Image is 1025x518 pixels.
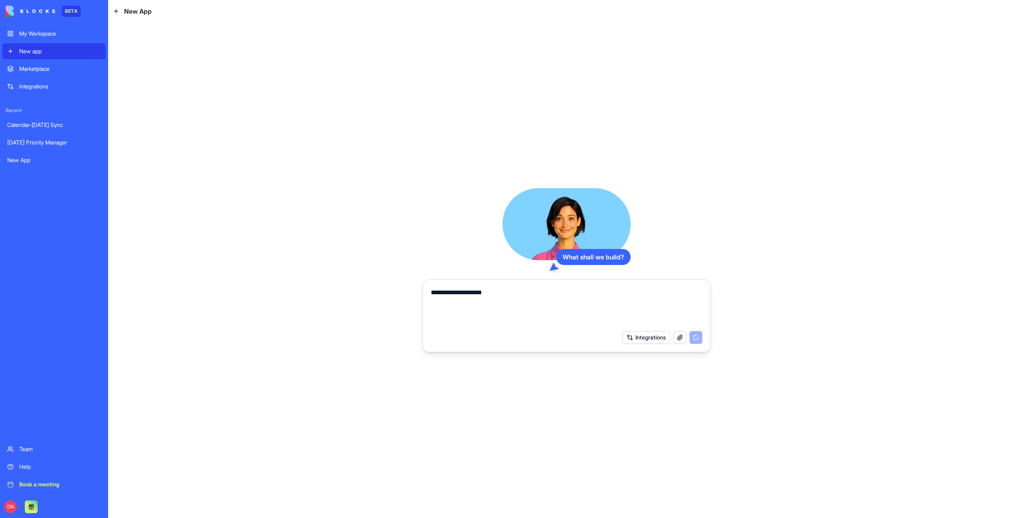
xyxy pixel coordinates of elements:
[2,78,106,94] a: Integrations
[124,6,152,16] span: New App
[19,82,101,90] div: Integrations
[7,121,101,129] div: Calendar-[DATE] Sync
[19,47,101,55] div: New app
[6,6,81,17] a: BETA
[7,156,101,164] div: New App
[4,500,17,513] span: DN
[2,476,106,492] a: Book a meeting
[19,445,101,453] div: Team
[2,61,106,77] a: Marketplace
[62,6,81,17] div: BETA
[2,152,106,168] a: New App
[2,135,106,151] a: [DATE] Priority Manager
[19,65,101,73] div: Marketplace
[2,459,106,475] a: Help
[2,43,106,59] a: New app
[19,463,101,471] div: Help
[556,249,631,265] div: What shall we build?
[19,30,101,38] div: My Workspace
[6,6,55,17] img: logo
[2,117,106,133] a: Calendar-[DATE] Sync
[2,441,106,457] a: Team
[2,26,106,42] a: My Workspace
[7,139,101,147] div: [DATE] Priority Manager
[2,107,106,114] span: Recent
[622,331,670,344] button: Integrations
[19,480,101,488] div: Book a meeting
